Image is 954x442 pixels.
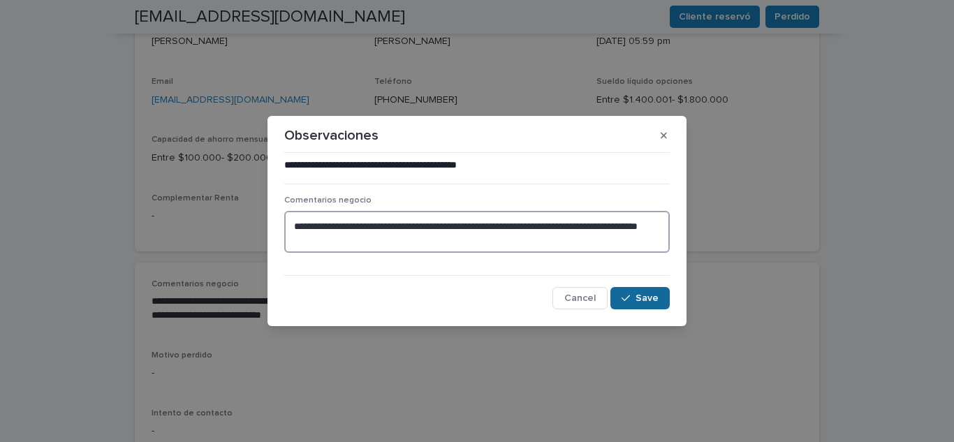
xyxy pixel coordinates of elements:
[552,287,608,309] button: Cancel
[284,127,379,144] p: Observaciones
[610,287,670,309] button: Save
[284,196,372,205] span: Comentarios negocio
[564,293,596,303] span: Cancel
[636,293,659,303] span: Save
